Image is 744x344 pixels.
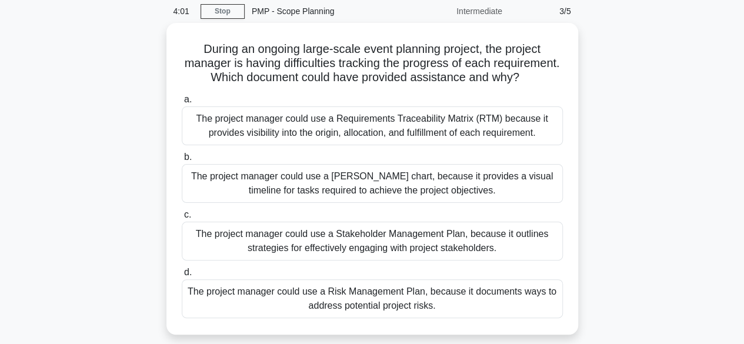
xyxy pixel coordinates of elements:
span: a. [184,94,192,104]
div: The project manager could use a [PERSON_NAME] chart, because it provides a visual timeline for ta... [182,164,563,203]
span: c. [184,209,191,219]
div: The project manager could use a Requirements Traceability Matrix (RTM) because it provides visibi... [182,106,563,145]
span: b. [184,152,192,162]
h5: During an ongoing large-scale event planning project, the project manager is having difficulties ... [181,42,564,85]
div: The project manager could use a Stakeholder Management Plan, because it outlines strategies for e... [182,222,563,260]
div: The project manager could use a Risk Management Plan, because it documents ways to address potent... [182,279,563,318]
span: d. [184,267,192,277]
a: Stop [201,4,245,19]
